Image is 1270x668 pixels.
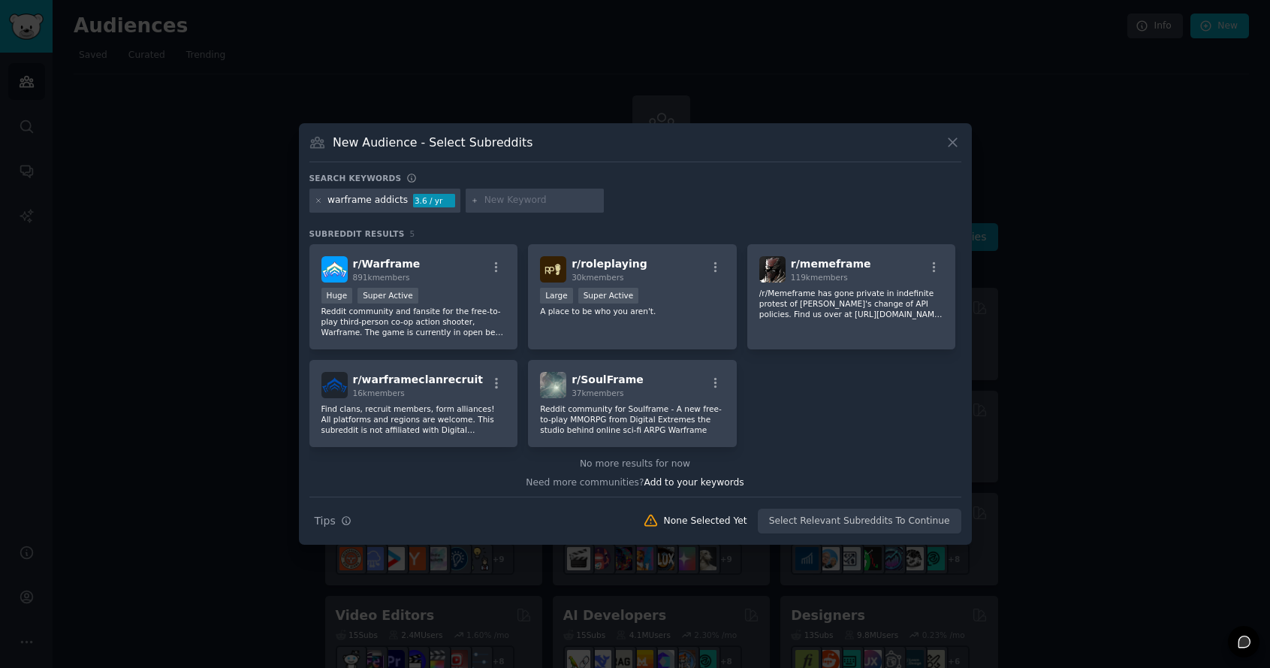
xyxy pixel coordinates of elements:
[759,256,786,283] img: memeframe
[321,404,506,435] p: Find clans, recruit members, form alliances! All platforms and regions are welcome. This subreddi...
[644,477,744,488] span: Add to your keywords
[578,288,639,304] div: Super Active
[309,458,961,471] div: No more results for now
[791,258,871,270] span: r/ memeframe
[353,373,483,385] span: r/ warframeclanrecruit
[321,306,506,337] p: Reddit community and fansite for the free-to-play third-person co-op action shooter, Warframe. Th...
[309,173,402,183] h3: Search keywords
[540,404,725,435] p: Reddit community for Soulframe - A new free-to-play MMORPG from Digital Extremes the studio behin...
[540,306,725,316] p: A place to be who you aren't.
[572,273,623,282] span: 30k members
[333,135,532,150] h3: New Audience - Select Subreddits
[413,194,455,207] div: 3.6 / yr
[353,258,421,270] span: r/ Warframe
[321,372,348,398] img: warframeclanrecruit
[309,228,405,239] span: Subreddit Results
[309,471,961,490] div: Need more communities?
[321,288,353,304] div: Huge
[315,513,336,529] span: Tips
[321,256,348,283] img: Warframe
[484,194,599,207] input: New Keyword
[309,508,357,534] button: Tips
[353,273,410,282] span: 891k members
[327,194,408,207] div: warframe addicts
[572,388,623,397] span: 37k members
[791,273,848,282] span: 119k members
[540,288,573,304] div: Large
[540,256,566,283] img: roleplaying
[572,373,644,385] span: r/ SoulFrame
[759,288,944,319] p: /r/Memeframe has gone private in indefinite protest of [PERSON_NAME]'s change of API policies. Fi...
[664,515,747,528] div: None Selected Yet
[410,229,415,238] span: 5
[540,372,566,398] img: SoulFrame
[357,288,418,304] div: Super Active
[353,388,405,397] span: 16k members
[572,258,647,270] span: r/ roleplaying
